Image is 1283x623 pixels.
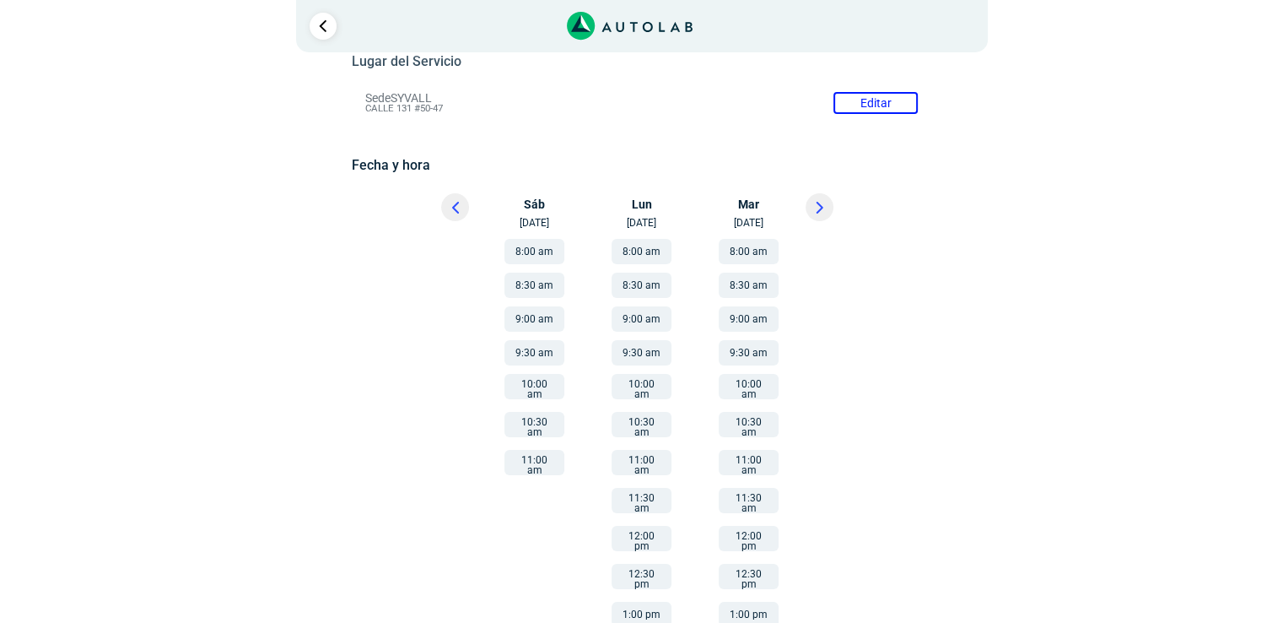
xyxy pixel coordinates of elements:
[504,412,564,437] button: 10:30 am
[567,17,693,33] a: Link al sitio de autolab
[719,526,779,551] button: 12:00 pm
[612,374,671,399] button: 10:00 am
[719,340,779,366] button: 9:30 am
[719,273,779,298] button: 8:30 am
[310,13,337,40] a: Ir al paso anterior
[719,488,779,513] button: 11:30 am
[719,239,779,264] button: 8:00 am
[612,306,671,332] button: 9:00 am
[612,450,671,475] button: 11:00 am
[612,564,671,589] button: 12:30 pm
[352,53,931,69] h5: Lugar del Servicio
[719,564,779,589] button: 12:30 pm
[504,340,564,366] button: 9:30 am
[612,239,671,264] button: 8:00 am
[612,488,671,513] button: 11:30 am
[504,306,564,332] button: 9:00 am
[612,412,671,437] button: 10:30 am
[504,450,564,475] button: 11:00 am
[352,157,931,173] h5: Fecha y hora
[719,374,779,399] button: 10:00 am
[719,306,779,332] button: 9:00 am
[504,273,564,298] button: 8:30 am
[504,374,564,399] button: 10:00 am
[612,526,671,551] button: 12:00 pm
[504,239,564,264] button: 8:00 am
[612,340,671,366] button: 9:30 am
[719,450,779,475] button: 11:00 am
[612,273,671,298] button: 8:30 am
[719,412,779,437] button: 10:30 am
